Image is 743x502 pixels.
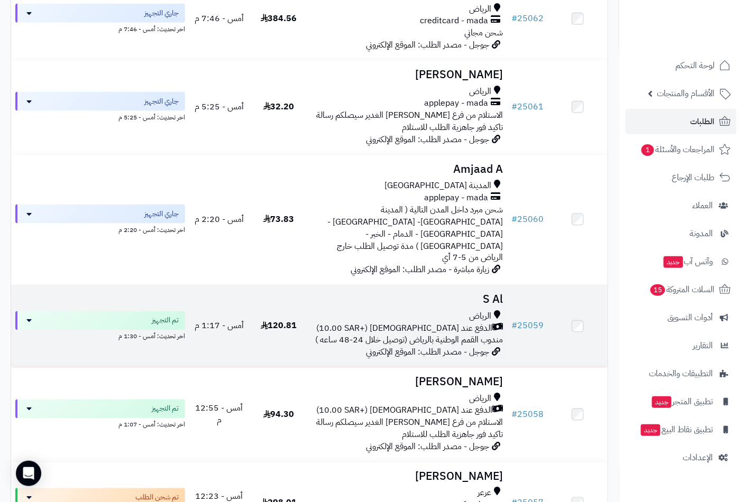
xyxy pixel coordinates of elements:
span: أمس - 1:17 م [195,320,244,332]
a: المراجعات والأسئلة1 [626,137,737,162]
span: # [511,100,517,113]
a: #25062 [511,12,544,25]
a: وآتس آبجديد [626,249,737,274]
h3: [PERSON_NAME] [313,376,503,388]
span: جديد [664,256,683,268]
h3: [PERSON_NAME] [313,471,503,483]
a: لوحة التحكم [626,53,737,78]
span: creditcard - mada [420,15,488,27]
span: جوجل - مصدر الطلب: الموقع الإلكتروني [366,133,489,146]
span: الدفع عند [DEMOGRAPHIC_DATA] (+10.00 SAR) [316,323,492,335]
span: تم التجهيز [152,404,179,414]
span: جوجل - مصدر الطلب: الموقع الإلكتروني [366,346,489,359]
div: اخر تحديث: أمس - 1:30 م [15,330,185,341]
div: Open Intercom Messenger [16,461,41,486]
a: أدوات التسويق [626,305,737,330]
span: السلات المتروكة [649,282,715,297]
span: الأقسام والمنتجات [657,86,715,101]
span: التطبيقات والخدمات [649,366,713,381]
span: الرياض [469,86,491,98]
span: شحن مجاني [464,26,503,39]
div: اخر تحديث: أمس - 2:20 م [15,224,185,235]
img: logo-2.png [671,26,733,49]
a: #25059 [511,320,544,332]
a: #25061 [511,100,544,113]
a: تطبيق نقاط البيعجديد [626,417,737,442]
a: المدونة [626,221,737,246]
span: 15 [650,284,665,296]
a: الإعدادات [626,445,737,470]
span: مندوب القمم الوطنية بالرياض (توصيل خلال 24-48 ساعه ) [315,334,503,347]
h3: [PERSON_NAME] [313,69,503,81]
span: 73.83 [263,213,295,226]
a: التقارير [626,333,737,358]
a: طلبات الإرجاع [626,165,737,190]
span: جاري التجهيز [144,96,179,107]
a: #25060 [511,213,544,226]
a: الطلبات [626,109,737,134]
span: الرياض [469,311,491,323]
span: تطبيق نقاط البيع [640,422,713,437]
span: عرعر [478,487,491,499]
a: #25058 [511,408,544,421]
span: زيارة مباشرة - مصدر الطلب: الموقع الإلكتروني [351,264,489,276]
span: الاستلام من فرع [PERSON_NAME] الغدير سيصلكم رسالة تاكيد فور جاهزية الطلب للاستلام [316,109,503,134]
span: applepay - mada [424,192,488,204]
span: جوجل - مصدر الطلب: الموقع الإلكتروني [366,39,489,51]
span: الرياض [469,3,491,15]
span: جديد [641,424,661,436]
span: طلبات الإرجاع [672,170,715,185]
span: # [511,213,517,226]
span: جاري التجهيز [144,209,179,219]
span: التقارير [693,338,713,353]
span: الطلبات [691,114,715,129]
span: الرياض [469,393,491,405]
a: السلات المتروكة15 [626,277,737,302]
a: التطبيقات والخدمات [626,361,737,386]
span: العملاء [693,198,713,213]
div: اخر تحديث: أمس - 7:46 م [15,23,185,34]
span: 384.56 [261,12,297,25]
span: # [511,12,517,25]
span: 94.30 [263,408,295,421]
span: تم التجهيز [152,315,179,326]
span: لوحة التحكم [676,58,715,73]
h3: Amjaad A [313,163,503,175]
span: 32.20 [263,100,295,113]
span: # [511,408,517,421]
div: اخر تحديث: أمس - 1:07 م [15,419,185,430]
span: 120.81 [261,320,297,332]
span: أمس - 5:25 م [195,100,244,113]
span: # [511,320,517,332]
span: applepay - mada [424,97,488,109]
span: أدوات التسويق [667,310,713,325]
span: المراجعات والأسئلة [640,142,715,157]
span: جوجل - مصدر الطلب: الموقع الإلكتروني [366,441,489,453]
span: المدونة [690,226,713,241]
a: العملاء [626,193,737,218]
span: الدفع عند [DEMOGRAPHIC_DATA] (+10.00 SAR) [316,405,492,417]
span: جديد [652,396,672,408]
span: المدينة [GEOGRAPHIC_DATA] [384,180,491,192]
span: تطبيق المتجر [651,394,713,409]
div: اخر تحديث: أمس - 5:25 م [15,111,185,122]
span: شحن مبرد داخل المدن التالية ( المدينة [GEOGRAPHIC_DATA]- [GEOGRAPHIC_DATA] - [GEOGRAPHIC_DATA] - ... [327,203,503,264]
a: تطبيق المتجرجديد [626,389,737,414]
span: أمس - 7:46 م [195,12,244,25]
span: جاري التجهيز [144,8,179,18]
span: وآتس آب [663,254,713,269]
span: 1 [641,144,654,156]
span: أمس - 2:20 م [195,213,244,226]
span: الإعدادات [683,450,713,465]
h3: S Al [313,294,503,306]
span: الاستلام من فرع [PERSON_NAME] الغدير سيصلكم رسالة تاكيد فور جاهزية الطلب للاستلام [316,416,503,441]
span: أمس - 12:55 م [195,402,243,427]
